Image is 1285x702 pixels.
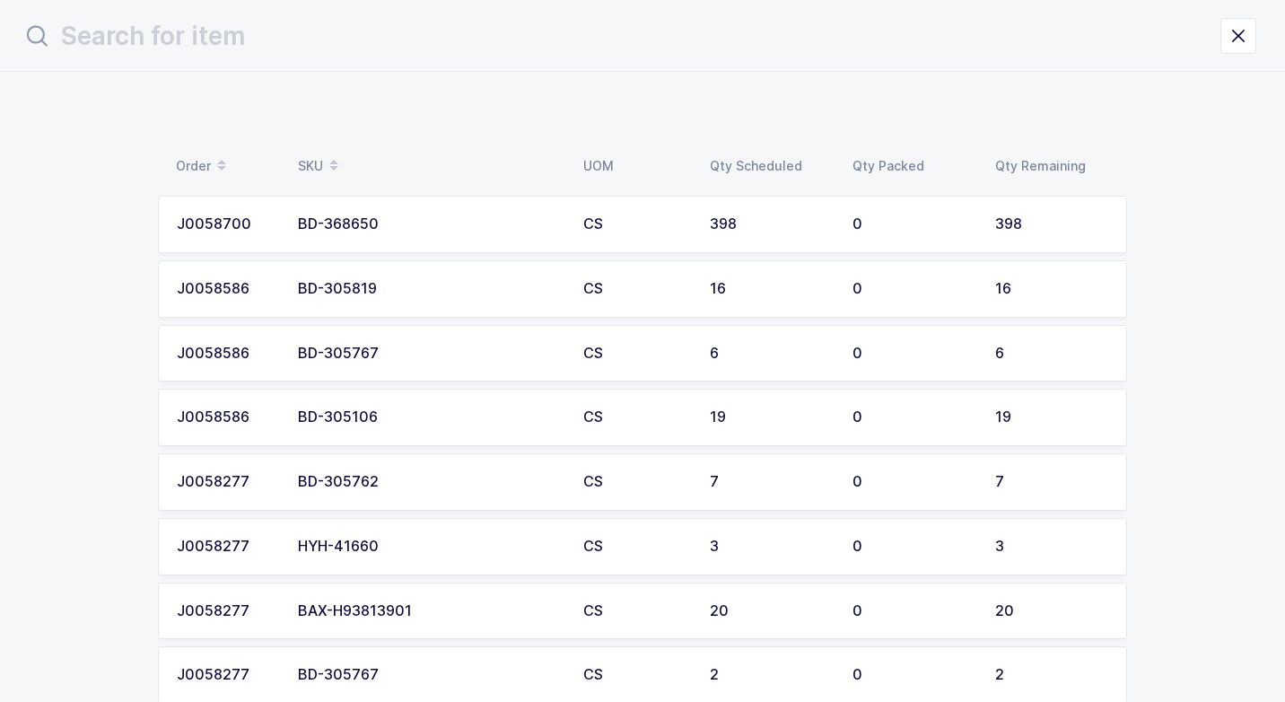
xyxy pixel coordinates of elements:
[852,216,974,233] div: 0
[298,151,562,181] div: SKU
[298,346,562,362] div: BD-305767
[710,603,831,619] div: 20
[583,603,688,619] div: CS
[177,539,276,555] div: J0058277
[583,667,688,683] div: CS
[583,281,688,297] div: CS
[583,539,688,555] div: CS
[852,281,974,297] div: 0
[710,159,831,173] div: Qty Scheduled
[852,667,974,683] div: 0
[710,281,831,297] div: 16
[583,474,688,490] div: CS
[298,216,562,233] div: BD-368650
[177,281,276,297] div: J0058586
[298,667,562,683] div: BD-305767
[995,281,1108,297] div: 16
[710,346,831,362] div: 6
[177,474,276,490] div: J0058277
[177,346,276,362] div: J0058586
[710,667,831,683] div: 2
[852,603,974,619] div: 0
[298,409,562,426] div: BD-305106
[710,216,831,233] div: 398
[1220,18,1256,54] button: close drawer
[177,667,276,683] div: J0058277
[852,409,974,426] div: 0
[583,346,688,362] div: CS
[177,216,276,233] div: J0058700
[177,409,276,426] div: J0058586
[177,603,276,619] div: J0058277
[995,409,1108,426] div: 19
[298,281,562,297] div: BD-305819
[583,159,688,173] div: UOM
[995,474,1108,490] div: 7
[710,539,831,555] div: 3
[710,474,831,490] div: 7
[583,216,688,233] div: CS
[298,539,562,555] div: HYH-41660
[995,667,1108,683] div: 2
[298,603,562,619] div: BAX-H93813901
[22,14,1220,57] input: Search for item
[298,474,562,490] div: BD-305762
[852,539,974,555] div: 0
[852,159,974,173] div: Qty Packed
[852,474,974,490] div: 0
[710,409,831,426] div: 19
[995,216,1108,233] div: 398
[995,159,1116,173] div: Qty Remaining
[995,539,1108,555] div: 3
[995,603,1108,619] div: 20
[852,346,974,362] div: 0
[176,151,276,181] div: Order
[995,346,1108,362] div: 6
[583,409,688,426] div: CS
